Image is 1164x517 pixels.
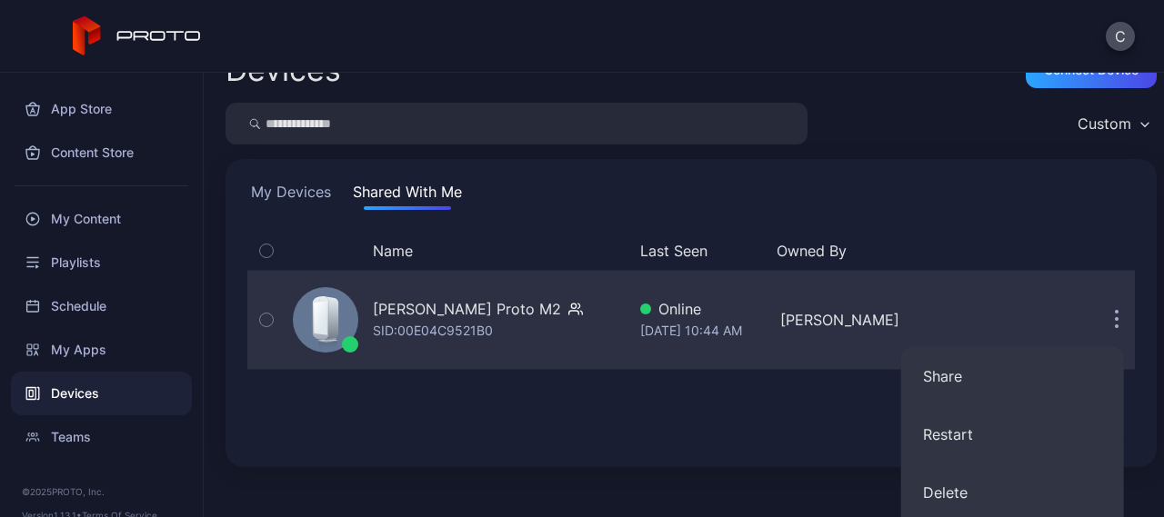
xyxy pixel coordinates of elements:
button: Name [373,240,413,262]
div: [PERSON_NAME] Proto M2 [373,298,561,320]
button: Shared With Me [349,181,466,210]
a: Teams [11,415,192,459]
a: My Apps [11,328,192,372]
button: Last Seen [640,240,762,262]
button: C [1106,22,1135,51]
button: Restart [901,405,1124,463]
div: SID: 00E04C9521B0 [373,320,493,342]
a: Content Store [11,131,192,174]
a: My Content [11,197,192,241]
div: [PERSON_NAME] [780,309,906,331]
div: [DATE] 10:44 AM [640,320,766,342]
div: Online [640,298,766,320]
div: Options [1099,240,1135,262]
h2: Devices [226,54,341,86]
div: Update Device [913,240,1077,262]
button: Owned By [777,240,898,262]
button: Custom [1069,103,1157,144]
a: App Store [11,87,192,131]
button: Share [901,347,1124,405]
a: Playlists [11,241,192,284]
div: Custom [1078,114,1131,133]
div: © 2025 PROTO, Inc. [22,484,181,499]
button: My Devices [247,181,335,210]
a: Schedule [11,284,192,328]
a: Devices [11,372,192,415]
